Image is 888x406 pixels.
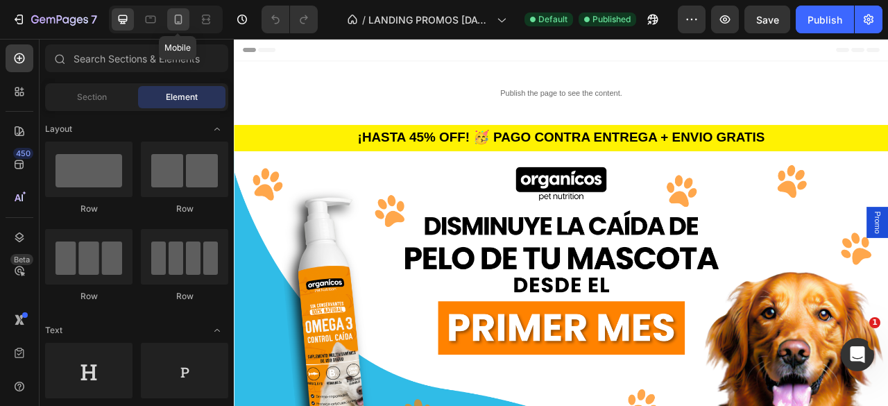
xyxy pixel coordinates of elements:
[163,82,221,91] div: Palabras clave
[45,203,133,215] div: Row
[45,44,228,72] input: Search Sections & Elements
[91,11,97,28] p: 7
[744,6,790,33] button: Save
[10,254,33,265] div: Beta
[22,22,33,33] img: logo_orange.svg
[592,13,631,26] span: Published
[22,36,33,47] img: website_grey.svg
[73,82,106,91] div: Dominio
[141,290,228,303] div: Row
[58,81,69,92] img: tab_domain_overview_orange.svg
[157,115,676,134] span: ¡HASTA 45% OFF! 🥳 PAGO CONTRA ENTREGA + ENVIO GRATIS
[6,6,103,33] button: 7
[166,91,198,103] span: Element
[141,203,228,215] div: Row
[538,13,567,26] span: Default
[45,290,133,303] div: Row
[869,317,880,328] span: 1
[45,324,62,337] span: Text
[45,123,72,135] span: Layout
[841,338,874,371] iframe: Intercom live chat
[756,14,779,26] span: Save
[362,12,366,27] span: /
[234,39,888,406] iframe: Design area
[148,81,159,92] img: tab_keywords_by_traffic_grey.svg
[77,91,107,103] span: Section
[368,12,491,27] span: LANDING PROMOS [DATE]
[796,6,854,33] button: Publish
[206,118,228,140] span: Toggle open
[262,6,318,33] div: Undo/Redo
[808,12,842,27] div: Publish
[812,219,826,248] span: Promo
[206,319,228,341] span: Toggle open
[36,36,155,47] div: Dominio: [DOMAIN_NAME]
[13,148,33,159] div: 450
[39,22,68,33] div: v 4.0.25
